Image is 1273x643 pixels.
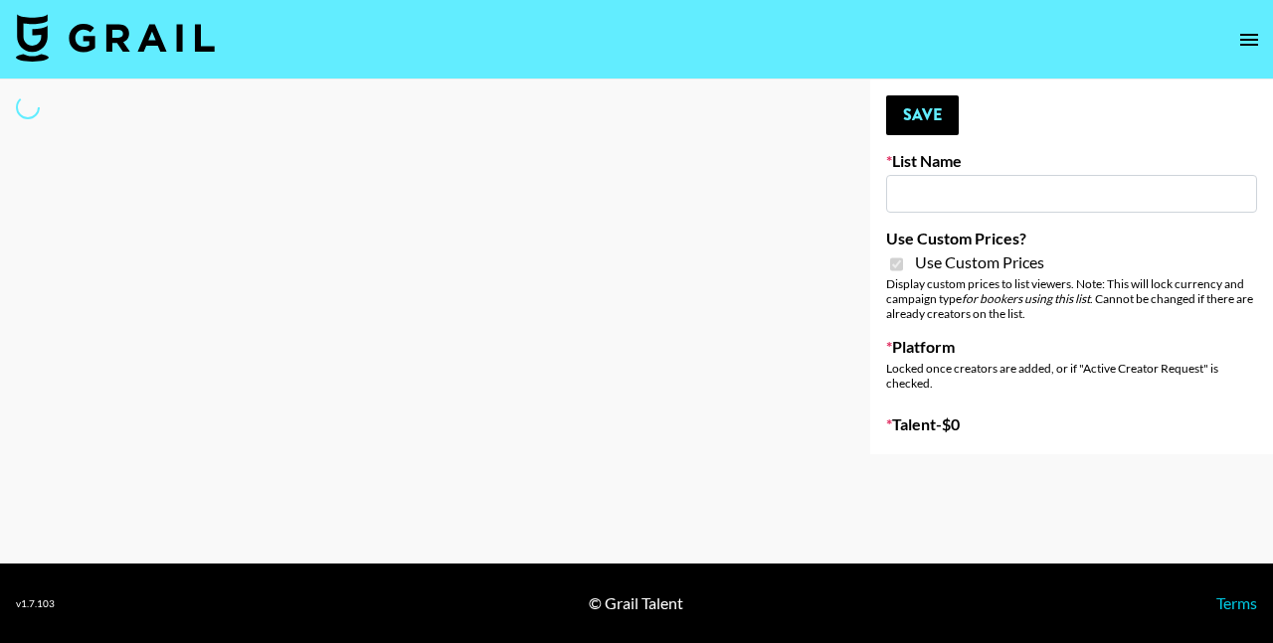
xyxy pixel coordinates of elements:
img: Grail Talent [16,14,215,62]
div: Display custom prices to list viewers. Note: This will lock currency and campaign type . Cannot b... [886,276,1257,321]
button: open drawer [1229,20,1269,60]
label: Use Custom Prices? [886,229,1257,248]
span: Use Custom Prices [915,252,1044,272]
div: Locked once creators are added, or if "Active Creator Request" is checked. [886,361,1257,391]
em: for bookers using this list [962,291,1090,306]
button: Save [886,95,959,135]
label: Platform [886,337,1257,357]
div: © Grail Talent [589,593,683,613]
div: v 1.7.103 [16,597,55,610]
label: Talent - $ 0 [886,414,1257,434]
label: List Name [886,151,1257,171]
a: Terms [1216,593,1257,612]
